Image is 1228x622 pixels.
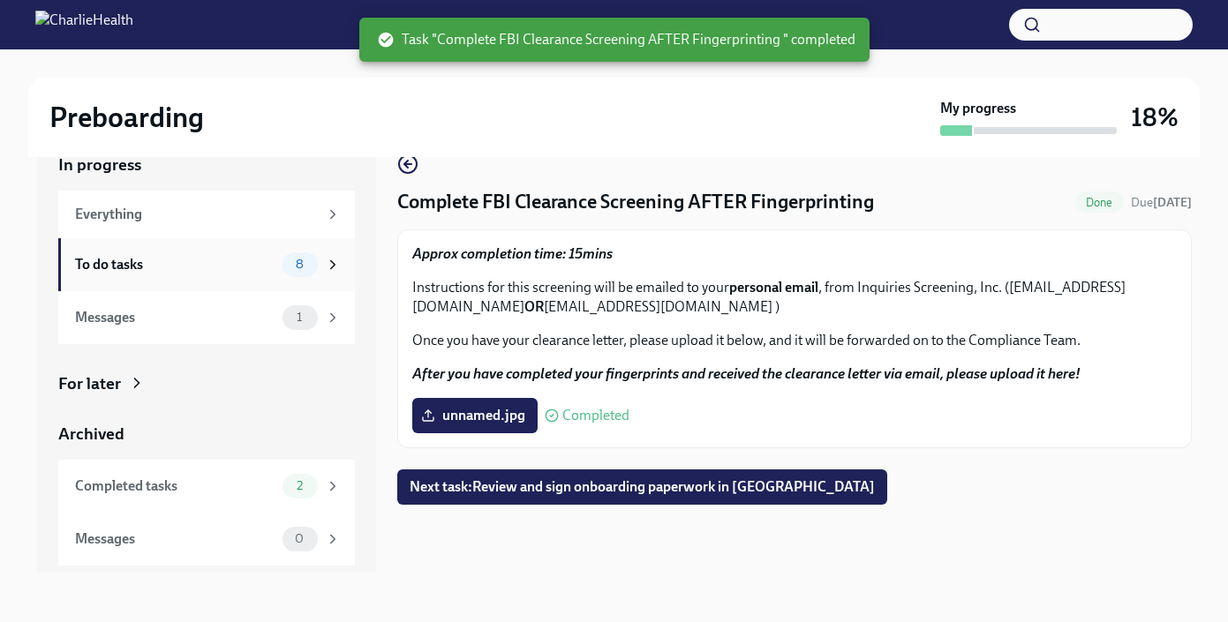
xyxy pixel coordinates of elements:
a: Archived [58,423,355,446]
span: Task "Complete FBI Clearance Screening AFTER Fingerprinting " completed [377,30,855,49]
div: To do tasks [75,255,275,274]
strong: [DATE] [1153,195,1192,210]
button: Next task:Review and sign onboarding paperwork in [GEOGRAPHIC_DATA] [397,469,887,505]
a: In progress [58,154,355,176]
a: Everything [58,191,355,238]
strong: After you have completed your fingerprints and received the clearance letter via email, please up... [412,365,1081,382]
strong: My progress [940,99,1016,118]
strong: OR [524,298,544,315]
span: 2 [286,479,313,492]
div: For later [58,372,121,395]
h2: Preboarding [49,100,204,135]
a: Messages0 [58,513,355,566]
span: Due [1131,195,1192,210]
h3: 18% [1131,101,1179,133]
p: Once you have your clearance letter, please upload it below, and it will be forwarded on to the C... [412,331,1177,350]
strong: Approx completion time: 15mins [412,245,613,262]
span: 0 [284,532,314,545]
label: unnamed.jpg [412,398,538,433]
strong: personal email [729,279,818,296]
div: Completed tasks [75,476,275,496]
span: unnamed.jpg [425,407,525,424]
a: For later [58,372,355,395]
div: Messages [75,308,275,327]
p: Instructions for this screening will be emailed to your , from Inquiries Screening, Inc. ([EMAIL_... [412,278,1177,317]
h4: Complete FBI Clearance Screening AFTER Fingerprinting [397,189,874,215]
span: 1 [286,311,313,324]
span: Completed [562,408,629,423]
a: Messages1 [58,291,355,344]
div: Everything [75,205,318,224]
a: Completed tasks2 [58,460,355,513]
a: To do tasks8 [58,238,355,291]
img: CharlieHealth [35,11,133,39]
span: Done [1075,196,1124,209]
span: Next task : Review and sign onboarding paperwork in [GEOGRAPHIC_DATA] [410,478,875,496]
span: August 29th, 2025 09:00 [1131,194,1192,211]
span: 8 [285,258,314,271]
div: Messages [75,529,275,549]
